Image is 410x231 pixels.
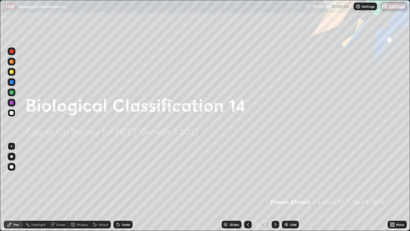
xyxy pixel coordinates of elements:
div: Shapes [77,223,88,226]
div: 2 [265,222,269,227]
div: Pen [13,223,19,226]
div: More [396,223,404,226]
div: Select [99,223,108,226]
p: Settings [362,5,374,8]
div: Eraser [56,223,66,226]
div: Undo [122,223,130,226]
img: class-settings-icons [356,4,361,9]
img: add-slide-button [284,222,289,227]
div: Add [290,223,296,226]
div: / [262,223,264,227]
p: LIVE [6,4,14,9]
div: Highlight [31,223,45,226]
img: end-class-cross [383,4,388,9]
button: End Class [381,3,407,10]
div: 2 [254,223,261,227]
p: Biological Classification 14 [19,4,65,9]
div: Slides [230,223,239,226]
